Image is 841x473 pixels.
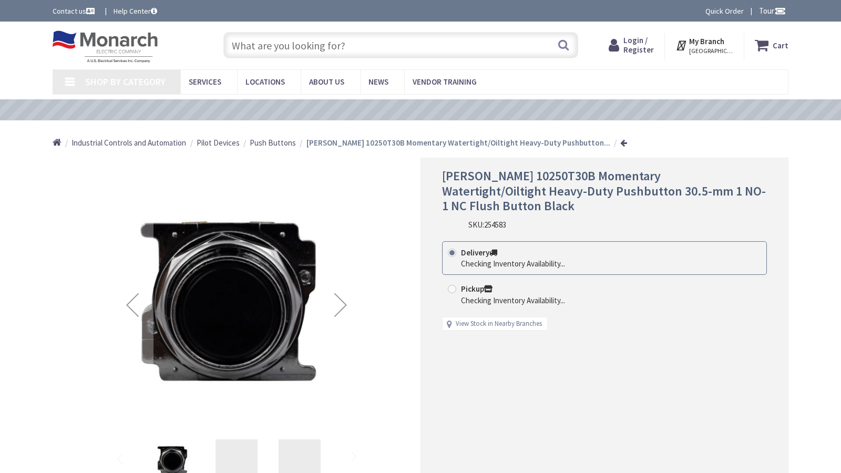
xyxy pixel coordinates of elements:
[306,138,610,148] strong: [PERSON_NAME] 10250T30B Momentary Watertight/Oiltight Heavy-Duty Pushbutton...
[755,36,788,55] a: Cart
[197,137,240,148] a: Pilot Devices
[461,258,565,269] div: Checking Inventory Availability...
[689,36,724,46] strong: My Branch
[309,77,344,87] span: About Us
[250,138,296,148] span: Push Buttons
[759,6,786,16] span: Tour
[71,137,186,148] a: Industrial Controls and Automation
[250,137,296,148] a: Push Buttons
[320,180,362,430] div: Next
[223,32,578,58] input: What are you looking for?
[114,6,157,16] a: Help Center
[675,36,734,55] div: My Branch [GEOGRAPHIC_DATA], [GEOGRAPHIC_DATA]
[111,180,153,430] div: Previous
[321,105,504,116] a: VIEW OUR VIDEO TRAINING LIBRARY
[623,35,654,55] span: Login / Register
[461,295,565,306] div: Checking Inventory Availability...
[705,6,744,16] a: Quick Order
[484,220,506,230] span: 254583
[442,168,766,214] span: [PERSON_NAME] 10250T30B Momentary Watertight/Oiltight Heavy-Duty Pushbutton 30.5-mm 1 NO-1 NC Flu...
[85,76,166,88] span: Shop By Category
[468,219,506,230] div: SKU:
[773,36,788,55] strong: Cart
[197,138,240,148] span: Pilot Devices
[71,138,186,148] span: Industrial Controls and Automation
[456,319,542,329] a: View Stock in Nearby Branches
[53,30,158,63] img: Monarch Electric Company
[689,47,734,55] span: [GEOGRAPHIC_DATA], [GEOGRAPHIC_DATA]
[461,284,493,294] strong: Pickup
[413,77,477,87] span: Vendor Training
[189,77,221,87] span: Services
[609,36,654,55] a: Login / Register
[368,77,388,87] span: News
[111,180,362,430] img: Eaton 10250T30B Momentary Watertight/Oiltight Heavy-Duty Pushbutton 30.5-mm 1 NO-1 NC Flush Butto...
[461,248,497,258] strong: Delivery
[245,77,285,87] span: Locations
[53,6,97,16] a: Contact us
